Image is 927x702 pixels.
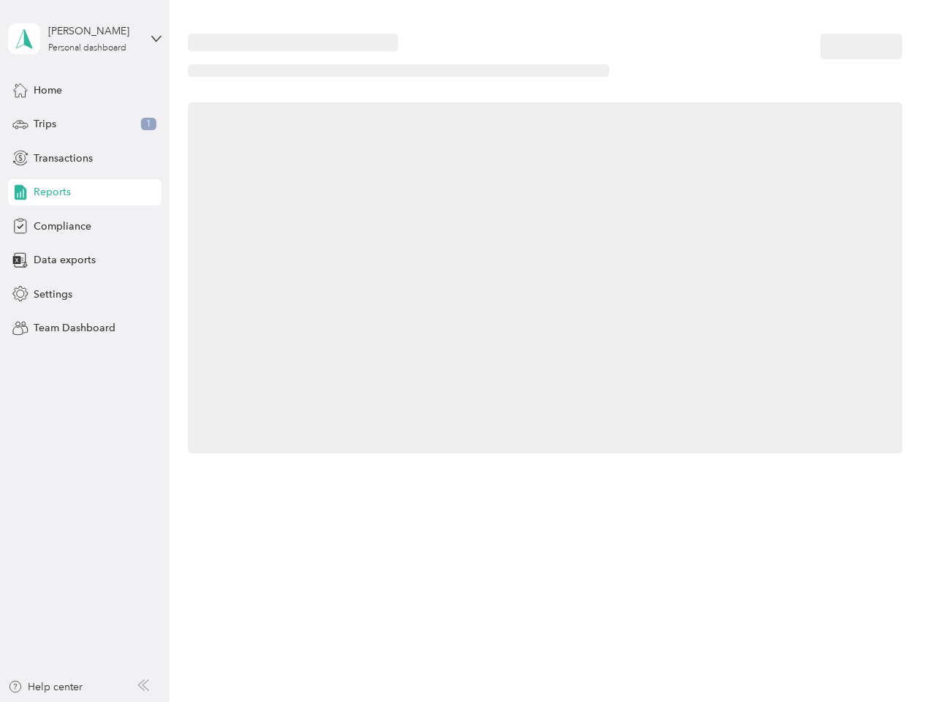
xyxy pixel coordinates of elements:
[34,184,71,200] span: Reports
[34,320,115,336] span: Team Dashboard
[48,23,140,39] div: [PERSON_NAME]
[34,116,56,132] span: Trips
[141,118,156,131] span: 1
[8,679,83,695] button: Help center
[34,252,96,268] span: Data exports
[34,287,72,302] span: Settings
[34,151,93,166] span: Transactions
[34,83,62,98] span: Home
[845,620,927,702] iframe: Everlance-gr Chat Button Frame
[34,219,91,234] span: Compliance
[48,44,126,53] div: Personal dashboard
